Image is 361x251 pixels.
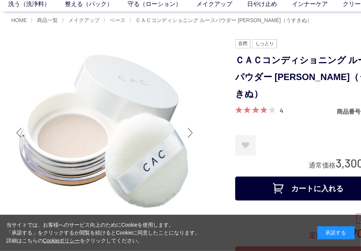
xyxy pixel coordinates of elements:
[11,17,27,23] a: HOME
[280,106,283,114] a: 4
[110,17,125,23] span: ベース
[30,17,60,24] li: 〉
[6,221,200,245] div: 当サイトでは、お客様へのサービス向上のためにCookieを使用します。 「承諾する」をクリックするか閲覧を続けるとCookieに同意したことになります。 詳細はこちらの をクリックしてください。
[62,17,102,24] li: 〉
[235,39,250,48] img: 自然
[134,17,312,23] a: ＣＡＣコンディショニング ルースパウダー [PERSON_NAME]（うすきぬ）
[309,162,336,169] span: 通常価格
[129,17,314,24] li: 〉
[68,17,100,23] span: メイクアップ
[235,135,256,156] a: お気に入りに登録する
[317,226,355,239] div: 承諾する
[37,17,58,23] span: 商品一覧
[43,238,80,244] a: Cookieポリシー
[136,17,312,23] span: ＣＡＣコンディショニング ルースパウダー [PERSON_NAME]（うすきぬ）
[35,17,58,23] a: 商品一覧
[108,17,125,23] a: ベース
[11,39,198,226] img: ＣＡＣコンディショニング ルースパウダー 薄絹（うすきぬ）
[103,17,127,24] li: 〉
[67,17,100,23] a: メイクアップ
[252,39,277,48] img: しっとり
